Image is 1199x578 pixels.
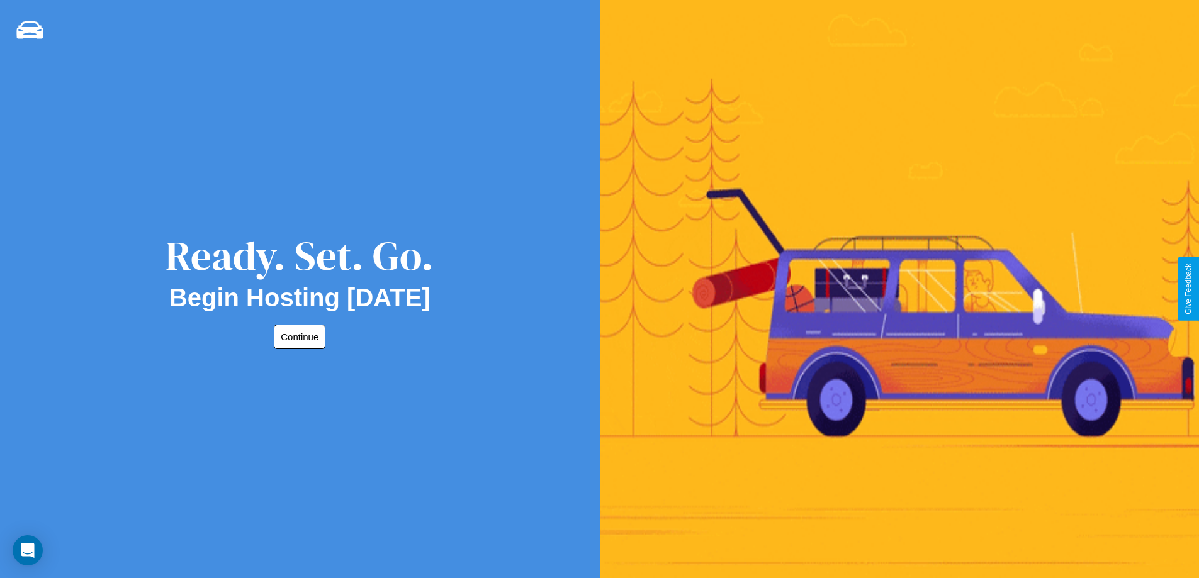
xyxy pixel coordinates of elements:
[169,284,431,312] h2: Begin Hosting [DATE]
[1184,264,1193,314] div: Give Feedback
[166,228,434,284] div: Ready. Set. Go.
[13,535,43,565] div: Open Intercom Messenger
[274,325,325,349] button: Continue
